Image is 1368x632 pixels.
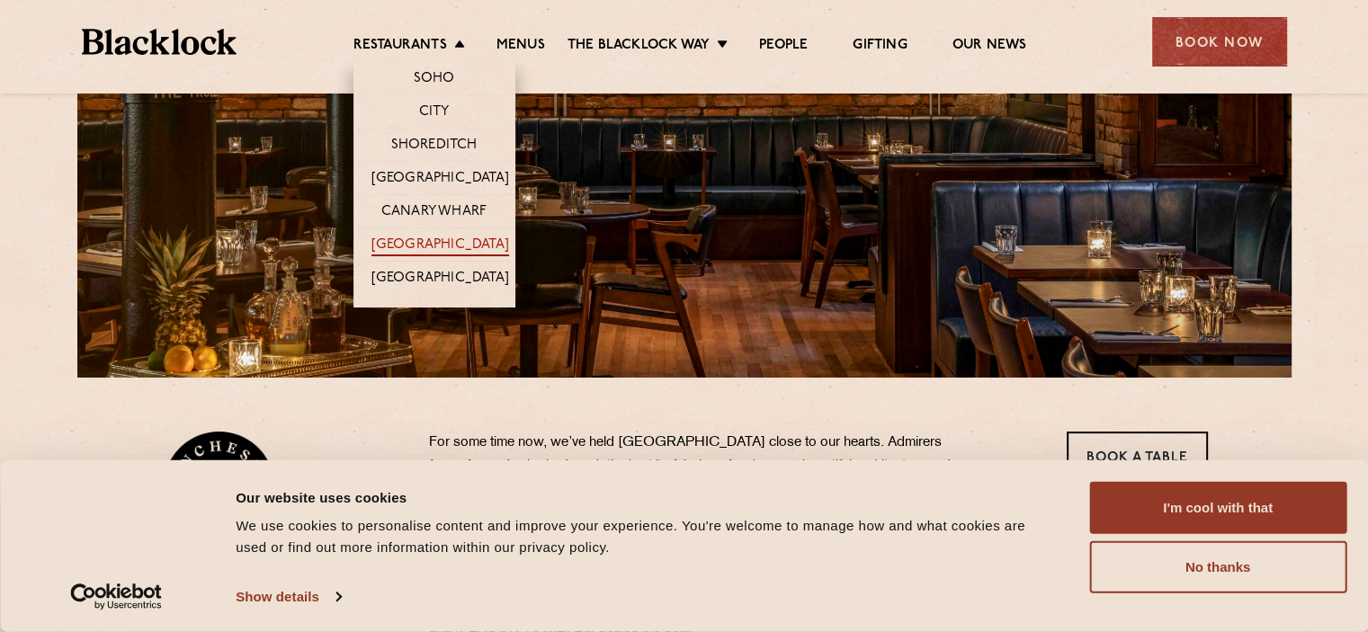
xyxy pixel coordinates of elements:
button: I'm cool with that [1089,482,1346,534]
a: Our News [952,37,1027,57]
img: BL_Manchester_Logo-bleed.png [160,432,278,566]
div: We use cookies to personalise content and improve your experience. You're welcome to manage how a... [236,515,1049,558]
a: Soho [414,70,455,90]
a: Restaurants [353,37,447,57]
img: BL_Textured_Logo-footer-cropped.svg [82,29,237,55]
a: [GEOGRAPHIC_DATA] [371,236,509,256]
a: Gifting [853,37,907,57]
div: Book Now [1152,17,1287,67]
a: [GEOGRAPHIC_DATA] [371,270,509,289]
div: Our website uses cookies [236,486,1049,508]
a: Shoreditch [391,137,478,156]
button: No thanks [1089,541,1346,593]
a: City [419,103,450,123]
a: Book a Table [1067,432,1208,481]
a: Menus [496,37,545,57]
a: [GEOGRAPHIC_DATA] [371,170,509,190]
a: The Blacklock Way [568,37,710,57]
a: Canary Wharf [381,203,487,223]
a: Show details [236,583,340,610]
a: People [759,37,808,57]
a: Usercentrics Cookiebot - opens in a new window [38,583,195,610]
